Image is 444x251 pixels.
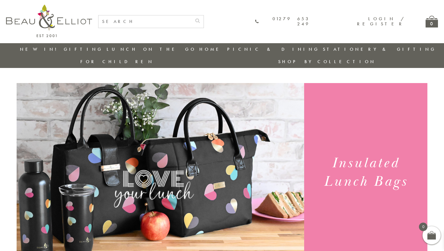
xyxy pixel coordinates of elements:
[323,46,436,52] a: Stationery & Gifting
[199,46,224,52] a: Home
[20,46,60,52] a: New in!
[357,16,404,27] a: Login / Register
[278,59,376,65] a: Shop by collection
[107,46,196,52] a: Lunch On The Go
[64,46,103,52] a: Gifting
[80,59,154,65] a: For Children
[6,5,92,37] img: logo
[98,15,191,28] input: SEARCH
[227,46,320,52] a: Picnic & Dining
[426,16,438,27] a: 0
[255,16,310,27] a: 01279 653 249
[419,223,427,231] span: 0
[311,154,420,191] h1: Insulated Lunch Bags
